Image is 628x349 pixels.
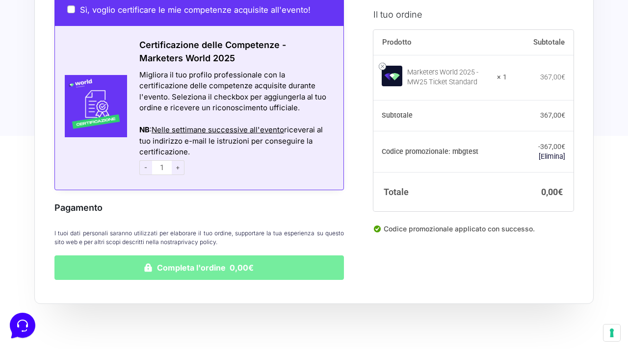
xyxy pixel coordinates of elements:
[139,40,286,63] span: Certificazione delle Competenze - Marketers World 2025
[139,114,331,125] div: Azioni del messaggio
[105,122,181,129] a: Apri Centro Assistenza
[128,259,188,281] button: Aiuto
[16,39,83,47] span: Le tue conversazioni
[8,259,68,281] button: Home
[541,186,563,197] bdi: 0,00
[507,131,574,172] td: -
[55,75,127,137] img: Certificazione-MW24-300x300-1.jpg
[8,311,37,340] iframe: Customerly Messenger Launcher
[561,73,565,81] span: €
[151,273,165,281] p: Aiuto
[178,238,216,246] a: privacy policy
[22,143,160,152] input: Cerca un articolo...
[64,88,145,96] span: Inizia una conversazione
[16,55,35,75] img: dark
[540,111,565,119] bdi: 367,00
[382,65,402,86] img: Marketers World 2025 - MW25 Ticket Standard
[139,125,150,134] strong: NB
[540,142,565,150] span: 367,00
[68,259,129,281] button: Messaggi
[80,5,311,15] span: Sì, voglio certificare le mie competenze acquisite all'evento!
[67,5,75,13] input: Sì, voglio certificare le mie competenze acquisite all'evento!
[172,160,184,175] span: +
[558,186,563,197] span: €
[373,224,574,242] div: Codice promozionale applicato con successo.
[497,73,507,82] strong: × 1
[16,122,77,129] span: Trova una risposta
[139,160,152,175] span: -
[31,55,51,75] img: dark
[603,324,620,341] button: Le tue preferenze relative al consenso per le tecnologie di tracciamento
[373,7,574,21] h3: Il tuo ordine
[54,229,344,247] p: I tuoi dati personali saranno utilizzati per elaborare il tuo ordine, supportare la tua esperienz...
[139,125,331,158] div: : riceverai al tuo indirizzo e-mail le istruzioni per conseguire la certificazione.
[54,255,344,280] button: Completa l'ordine 0,00€
[16,82,181,102] button: Inizia una conversazione
[85,273,111,281] p: Messaggi
[373,172,507,211] th: Totale
[561,142,565,150] span: €
[373,131,507,172] th: Codice promozionale: mbgtest
[152,160,172,175] input: 1
[373,100,507,131] th: Subtotale
[152,125,284,134] span: Nelle settimane successive all'evento
[373,29,507,55] th: Prodotto
[139,70,331,114] div: Migliora il tuo profilo professionale con la certificazione delle competenze acquisite durante l'...
[29,273,46,281] p: Home
[54,201,344,214] h3: Pagamento
[507,29,574,55] th: Subtotale
[539,152,565,160] a: Rimuovi il codice promozionale mbgtest
[540,73,565,81] bdi: 367,00
[47,55,67,75] img: dark
[407,68,491,87] div: Marketers World 2025 - MW25 Ticket Standard
[561,111,565,119] span: €
[8,8,165,24] h2: Ciao da Marketers 👋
